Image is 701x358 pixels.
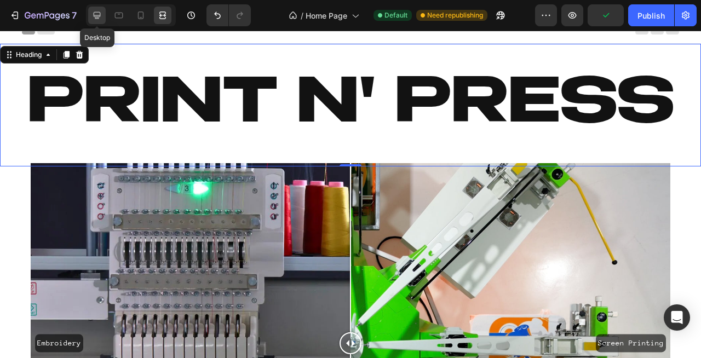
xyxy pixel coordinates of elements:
[637,10,665,21] div: Publish
[35,303,83,321] div: Embroidery
[306,10,347,21] span: Home Page
[4,4,82,26] button: 7
[596,303,666,321] div: Screen Printing
[664,304,690,331] div: Open Intercom Messenger
[72,9,77,22] p: 7
[427,10,483,20] span: Need republishing
[301,10,303,21] span: /
[1,14,700,135] p: Print N' Press
[14,19,44,29] div: Heading
[628,4,674,26] button: Publish
[384,10,407,20] span: Default
[206,4,251,26] div: Undo/Redo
